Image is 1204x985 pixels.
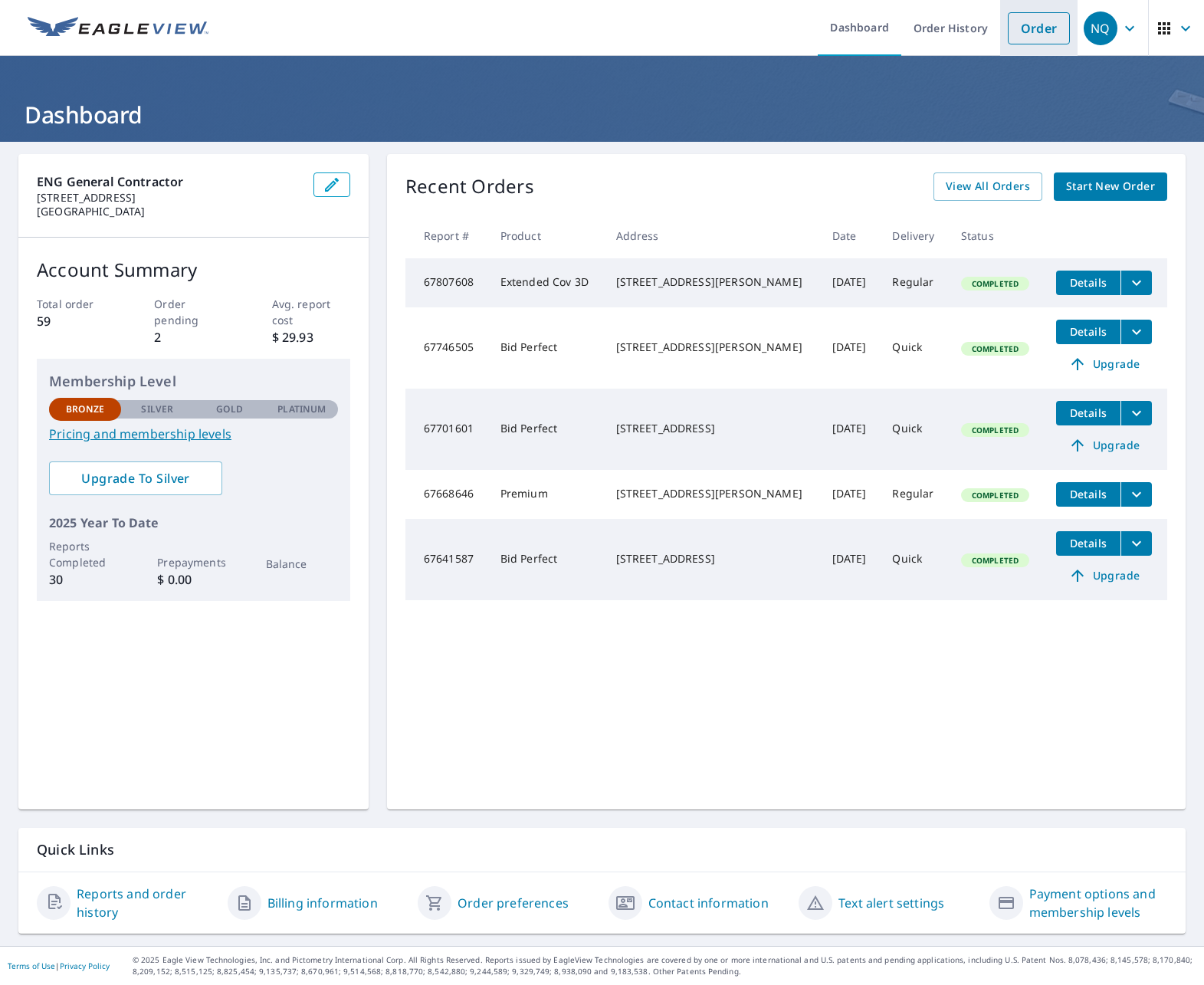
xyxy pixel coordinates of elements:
td: Regular [880,258,948,307]
a: Upgrade To Silver [49,461,222,495]
span: Upgrade [1065,355,1143,373]
td: [DATE] [820,258,881,307]
div: [STREET_ADDRESS][PERSON_NAME] [616,486,808,501]
button: detailsBtn-67641587 [1056,531,1120,556]
th: Product [488,213,604,258]
p: © 2025 Eagle View Technologies, Inc. and Pictometry International Corp. All Rights Reserved. Repo... [133,954,1196,977]
p: 2025 Year To Date [49,514,338,532]
p: Account Summary [37,256,350,284]
span: Details [1065,324,1111,339]
button: detailsBtn-67668646 [1056,482,1120,507]
button: filesDropdownBtn-67746505 [1120,320,1152,344]
div: [STREET_ADDRESS] [616,421,808,436]
a: Billing information [267,894,378,912]
button: filesDropdownBtn-67701601 [1120,401,1152,425]
td: Bid Perfect [488,307,604,389]
a: Order preferences [458,894,569,912]
th: Report # [405,213,488,258]
p: [GEOGRAPHIC_DATA] [37,205,301,218]
span: View All Orders [946,177,1030,196]
p: Bronze [66,402,104,416]
p: Quick Links [37,840,1167,859]
td: Quick [880,519,948,600]
a: Upgrade [1056,563,1152,588]
a: Upgrade [1056,433,1152,458]
td: Quick [880,307,948,389]
p: Total order [37,296,115,312]
span: Completed [963,425,1028,435]
th: Delivery [880,213,948,258]
td: [DATE] [820,389,881,470]
button: detailsBtn-67746505 [1056,320,1120,344]
p: $ 29.93 [272,328,350,346]
p: Order pending [154,296,232,328]
span: Completed [963,278,1028,289]
button: filesDropdownBtn-67641587 [1120,531,1152,556]
a: Terms of Use [8,960,55,971]
td: 67668646 [405,470,488,519]
span: Upgrade [1065,566,1143,585]
p: Silver [141,402,173,416]
a: Reports and order history [77,885,215,921]
td: Regular [880,470,948,519]
p: Platinum [277,402,326,416]
td: 67807608 [405,258,488,307]
a: Upgrade [1056,352,1152,376]
a: Text alert settings [838,894,944,912]
th: Date [820,213,881,258]
th: Address [604,213,820,258]
p: Reports Completed [49,538,121,570]
a: Privacy Policy [60,960,110,971]
div: [STREET_ADDRESS][PERSON_NAME] [616,274,808,290]
th: Status [949,213,1044,258]
p: [STREET_ADDRESS] [37,191,301,205]
button: detailsBtn-67701601 [1056,401,1120,425]
p: Membership Level [49,371,338,392]
span: Completed [963,343,1028,354]
td: 67641587 [405,519,488,600]
span: Completed [963,490,1028,501]
p: Prepayments [157,554,229,570]
a: Contact information [648,894,769,912]
h1: Dashboard [18,99,1186,130]
p: ENG General Contractor [37,172,301,191]
p: Gold [216,402,242,416]
td: 67746505 [405,307,488,389]
td: [DATE] [820,470,881,519]
p: Balance [266,556,338,572]
div: NQ [1084,11,1117,45]
td: Premium [488,470,604,519]
div: [STREET_ADDRESS][PERSON_NAME] [616,340,808,355]
span: Start New Order [1066,177,1155,196]
button: detailsBtn-67807608 [1056,271,1120,295]
p: $ 0.00 [157,570,229,589]
a: Payment options and membership levels [1029,885,1168,921]
span: Upgrade [1065,436,1143,455]
span: Details [1065,405,1111,420]
p: 59 [37,312,115,330]
img: EV Logo [28,17,208,40]
span: Upgrade To Silver [61,470,210,487]
td: [DATE] [820,307,881,389]
a: Order [1008,12,1070,44]
span: Completed [963,555,1028,566]
p: Recent Orders [405,172,534,201]
a: Start New Order [1054,172,1167,201]
div: [STREET_ADDRESS] [616,551,808,566]
span: Details [1065,275,1111,290]
p: | [8,961,110,970]
span: Details [1065,536,1111,550]
td: Quick [880,389,948,470]
p: Avg. report cost [272,296,350,328]
td: [DATE] [820,519,881,600]
td: 67701601 [405,389,488,470]
button: filesDropdownBtn-67807608 [1120,271,1152,295]
td: Bid Perfect [488,389,604,470]
td: Extended Cov 3D [488,258,604,307]
span: Details [1065,487,1111,501]
p: 2 [154,328,232,346]
td: Bid Perfect [488,519,604,600]
a: View All Orders [933,172,1042,201]
a: Pricing and membership levels [49,425,338,443]
p: 30 [49,570,121,589]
